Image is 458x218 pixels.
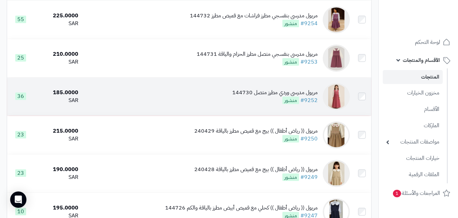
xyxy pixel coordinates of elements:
[282,20,299,27] span: منشور
[282,58,299,66] span: منشور
[37,58,78,66] div: SAR
[37,97,78,104] div: SAR
[37,127,78,135] div: 215.0000
[165,204,318,212] div: مريول (( رياض أطفال )) كحلي مع قميص أبيض مطرز بالياقة والكم 144726
[323,45,350,72] img: مريول مدرسي بنفسجي متصل مطرز الحزام والياقة 144731
[15,169,26,177] span: 23
[323,6,350,33] img: مريول مدرسي بنفسجي مطرز فراشات مع قميص مطرز 144732
[393,190,401,197] span: 1
[383,118,443,133] a: الماركات
[323,121,350,149] img: مريول (( رياض أطفال )) بيج مع قميص مطرز بالياقة 240429
[37,135,78,143] div: SAR
[37,204,78,212] div: 195.0000
[383,185,454,201] a: المراجعات والأسئلة1
[323,83,350,110] img: مريول مدرسي وردي مطرز متصل 144730
[300,58,318,66] a: #9253
[15,54,26,62] span: 25
[282,173,299,181] span: منشور
[300,96,318,104] a: #9252
[383,102,443,117] a: الأقسام
[194,127,318,135] div: مريول (( رياض أطفال )) بيج مع قميص مطرز بالياقة 240429
[383,70,443,84] a: المنتجات
[37,89,78,97] div: 185.0000
[10,191,26,208] div: Open Intercom Messenger
[300,173,318,181] a: #9249
[300,19,318,28] a: #9254
[15,208,26,215] span: 10
[37,173,78,181] div: SAR
[392,188,440,198] span: المراجعات والأسئلة
[383,151,443,166] a: خيارات المنتجات
[383,135,443,149] a: مواصفات المنتجات
[300,135,318,143] a: #9250
[37,12,78,20] div: 225.0000
[190,12,318,20] div: مريول مدرسي بنفسجي مطرز فراشات مع قميص مطرز 144732
[383,34,454,50] a: لوحة التحكم
[15,131,26,138] span: 23
[282,135,299,142] span: منشور
[383,167,443,182] a: الملفات الرقمية
[194,166,318,173] div: مريول (( رياض أطفال )) بيج مع قميص مطرز بالياقة 240428
[383,86,443,100] a: مخزون الخيارات
[412,19,452,33] img: logo-2.png
[15,16,26,23] span: 55
[323,160,350,187] img: مريول (( رياض أطفال )) بيج مع قميص مطرز بالياقة 240428
[232,89,318,97] div: مريول مدرسي وردي مطرز متصل 144730
[37,166,78,173] div: 190.0000
[37,20,78,28] div: SAR
[37,50,78,58] div: 210.0000
[15,93,26,100] span: 36
[282,97,299,104] span: منشور
[403,55,440,65] span: الأقسام والمنتجات
[415,37,440,47] span: لوحة التحكم
[197,50,318,58] div: مريول مدرسي بنفسجي متصل مطرز الحزام والياقة 144731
